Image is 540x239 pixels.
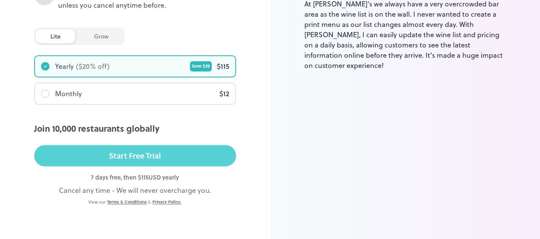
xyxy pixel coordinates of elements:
[34,185,236,195] div: Cancel any time - We will never overcharge you.
[55,61,74,71] div: Yearly
[190,61,212,71] div: Save $ 29
[219,89,229,99] div: $ 12
[34,122,236,135] div: Join 10,000 restaurants globally
[34,173,236,182] div: 7 days free, then $ 115 USD yearly
[217,61,229,71] div: $ 115
[34,199,236,205] div: View our &
[109,149,161,162] div: Start Free Trial
[34,145,236,166] button: Start Free Trial
[55,89,82,99] div: Monthly
[79,29,123,43] div: grow
[36,29,75,43] div: lite
[76,61,110,71] div: ($ 20 % off)
[152,199,181,205] a: Privacy Policy.
[107,199,147,205] a: Terms & Conditions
